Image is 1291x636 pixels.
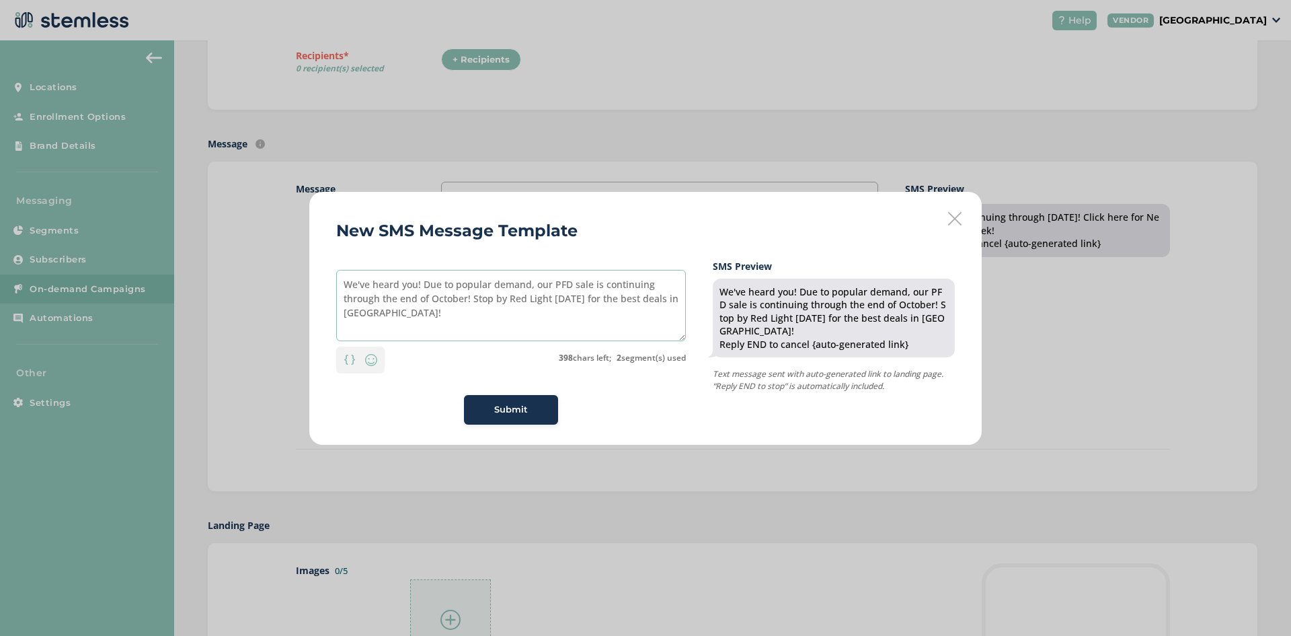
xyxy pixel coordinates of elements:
img: icon-brackets-fa390dc5.svg [344,355,355,364]
label: segment(s) used [617,352,686,364]
button: Submit [464,395,558,425]
label: chars left; [559,352,611,364]
strong: 398 [559,352,573,363]
span: Submit [494,403,528,417]
label: SMS Preview [713,259,955,273]
div: We've heard you! Due to popular demand, our PFD sale is continuing through the end of October! St... [719,285,948,351]
h2: New SMS Message Template [336,219,578,243]
p: Text message sent with auto-generated link to landing page. “Reply END to stop” is automatically ... [713,368,955,392]
iframe: Chat Widget [1224,571,1291,636]
strong: 2 [617,352,621,363]
img: icon-smiley-d6edb5a7.svg [363,352,379,368]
